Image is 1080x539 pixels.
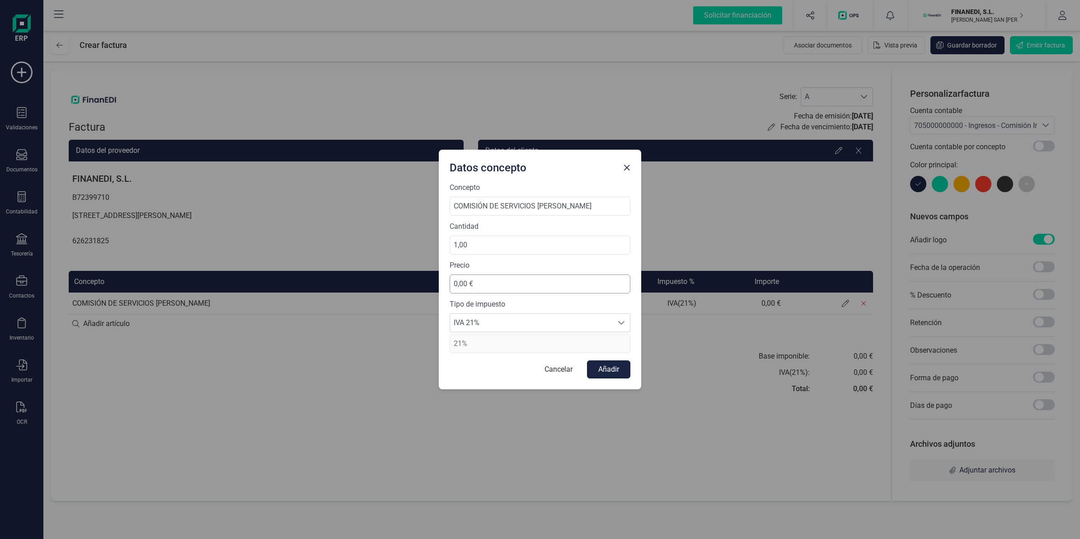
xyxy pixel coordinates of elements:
[587,360,630,378] button: Añadir
[450,299,630,310] label: Tipo de impuesto
[535,360,582,378] button: Cancelar
[450,260,630,271] label: Precio
[450,182,630,193] label: Concepto
[450,221,630,232] label: Cantidad
[620,161,634,175] button: Close
[450,314,613,332] span: IVA 21%
[446,157,620,175] div: Datos concepto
